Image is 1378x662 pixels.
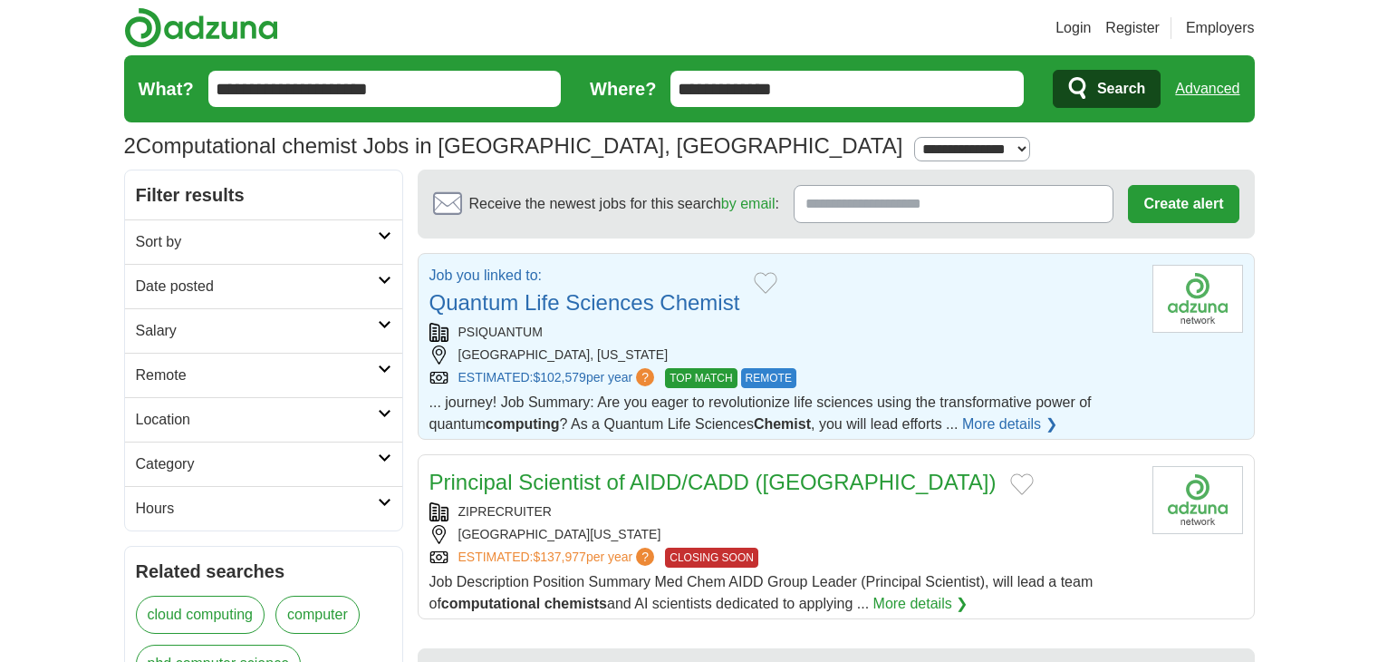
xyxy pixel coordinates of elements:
a: by email [721,196,776,211]
label: Where? [590,75,656,102]
span: ? [636,368,654,386]
h2: Sort by [136,231,378,253]
a: ESTIMATED:$102,579per year? [458,368,659,388]
h1: Computational chemist Jobs in [GEOGRAPHIC_DATA], [GEOGRAPHIC_DATA] [124,133,903,158]
a: Category [125,442,402,486]
h2: Location [136,409,378,431]
span: Receive the newest jobs for this search : [469,193,779,215]
button: Create alert [1128,185,1238,223]
a: computer [275,596,360,634]
a: Login [1055,17,1091,39]
a: ESTIMATED:$137,977per year? [458,548,659,568]
a: Location [125,397,402,442]
span: CLOSING SOON [665,548,758,568]
button: Add to favorite jobs [1010,473,1034,495]
a: cloud computing [136,596,265,634]
a: More details ❯ [873,593,968,615]
a: Hours [125,486,402,531]
strong: Chemist [754,416,811,432]
a: Sort by [125,219,402,264]
label: What? [139,75,194,102]
a: Principal Scientist of AIDD/CADD ([GEOGRAPHIC_DATA]) [429,470,997,494]
p: Job you linked to: [429,265,740,287]
span: 2 [124,130,136,162]
span: ? [636,548,654,566]
a: Quantum Life Sciences Chemist [429,290,740,315]
span: ... journey! Job Summary: Are you eager to revolutionize life sciences using the transformative p... [429,394,1092,432]
a: Employers [1186,17,1255,39]
div: [GEOGRAPHIC_DATA][US_STATE] [429,525,1138,544]
h2: Remote [136,365,378,386]
div: ZIPRECRUITER [429,502,1138,521]
span: REMOTE [741,368,796,388]
a: Register [1105,17,1160,39]
img: Company logo [1152,265,1243,333]
a: Salary [125,308,402,353]
button: Add to favorite jobs [754,272,777,294]
div: PSIQUANTUM [429,323,1138,342]
h2: Date posted [136,276,378,297]
strong: computing [486,416,560,432]
span: TOP MATCH [665,368,737,388]
h2: Related searches [136,558,391,585]
img: Adzuna logo [124,7,278,48]
h2: Hours [136,498,378,520]
strong: chemists [544,596,607,611]
span: Job Description Position Summary Med Chem AIDD Group Leader (Principal Scientist), will lead a te... [429,574,1094,611]
span: $137,977 [533,550,585,564]
h2: Category [136,453,378,475]
a: More details ❯ [962,414,1057,435]
strong: computational [441,596,540,611]
span: $102,579 [533,370,585,385]
img: Company logo [1152,466,1243,534]
a: Advanced [1175,71,1239,107]
button: Search [1053,70,1161,108]
a: Remote [125,353,402,397]
h2: Filter results [125,170,402,219]
span: Search [1097,71,1145,107]
div: [GEOGRAPHIC_DATA], [US_STATE] [429,346,1138,365]
a: Date posted [125,264,402,308]
h2: Salary [136,320,378,342]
